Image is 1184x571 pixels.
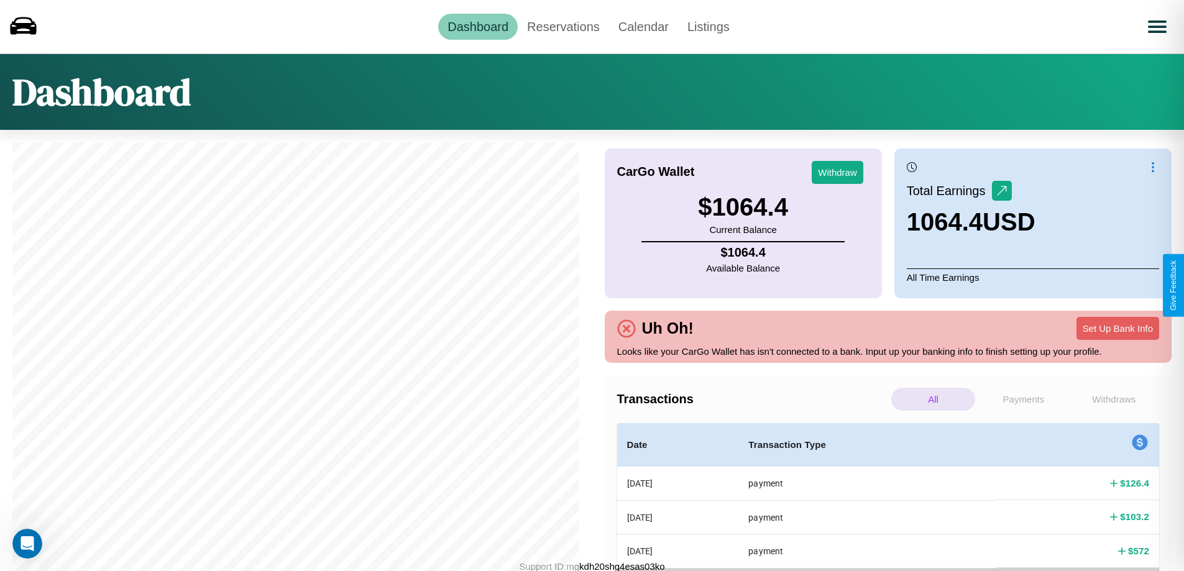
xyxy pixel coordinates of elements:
[698,221,788,238] p: Current Balance
[12,66,191,117] h1: Dashboard
[617,500,739,534] th: [DATE]
[1072,388,1156,411] p: Withdraws
[738,500,996,534] th: payment
[617,534,739,568] th: [DATE]
[738,534,996,568] th: payment
[907,208,1035,236] h3: 1064.4 USD
[12,529,42,559] iframe: Intercom live chat
[617,467,739,501] th: [DATE]
[1076,317,1159,340] button: Set Up Bank Info
[812,161,863,184] button: Withdraw
[438,14,518,40] a: Dashboard
[1140,9,1175,44] button: Open menu
[706,260,780,276] p: Available Balance
[627,437,729,452] h4: Date
[1169,260,1178,311] div: Give Feedback
[891,388,975,411] p: All
[698,193,788,221] h3: $ 1064.4
[617,343,1160,360] p: Looks like your CarGo Wallet has isn't connected to a bank. Input up your banking info to finish ...
[636,319,700,337] h4: Uh Oh!
[518,14,609,40] a: Reservations
[617,392,888,406] h4: Transactions
[738,467,996,501] th: payment
[678,14,739,40] a: Listings
[907,268,1159,286] p: All Time Earnings
[609,14,678,40] a: Calendar
[706,245,780,260] h4: $ 1064.4
[981,388,1065,411] p: Payments
[617,165,695,179] h4: CarGo Wallet
[1120,510,1149,523] h4: $ 103.2
[907,180,992,202] p: Total Earnings
[1128,544,1149,557] h4: $ 572
[1120,477,1149,490] h4: $ 126.4
[748,437,986,452] h4: Transaction Type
